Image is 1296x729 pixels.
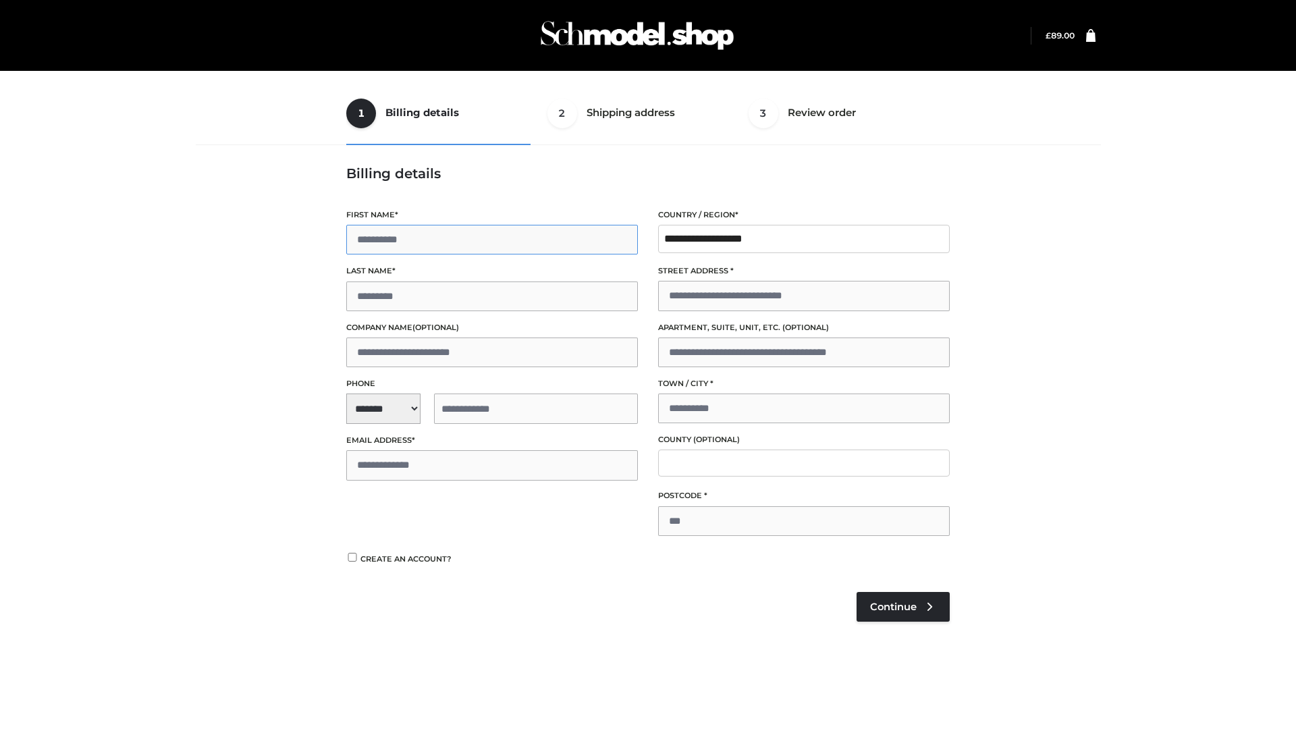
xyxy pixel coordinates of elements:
label: Phone [346,377,638,390]
label: Last name [346,265,638,277]
label: Email address [346,434,638,447]
label: Postcode [658,489,950,502]
a: £89.00 [1046,30,1075,40]
bdi: 89.00 [1046,30,1075,40]
input: Create an account? [346,553,358,562]
label: Company name [346,321,638,334]
span: Continue [870,601,917,613]
span: (optional) [782,323,829,332]
a: Continue [857,592,950,622]
img: Schmodel Admin 964 [536,9,738,62]
h3: Billing details [346,165,950,182]
label: County [658,433,950,446]
label: Street address [658,265,950,277]
label: First name [346,209,638,221]
label: Apartment, suite, unit, etc. [658,321,950,334]
label: Town / City [658,377,950,390]
label: Country / Region [658,209,950,221]
span: £ [1046,30,1051,40]
span: (optional) [412,323,459,332]
span: (optional) [693,435,740,444]
span: Create an account? [360,554,452,564]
